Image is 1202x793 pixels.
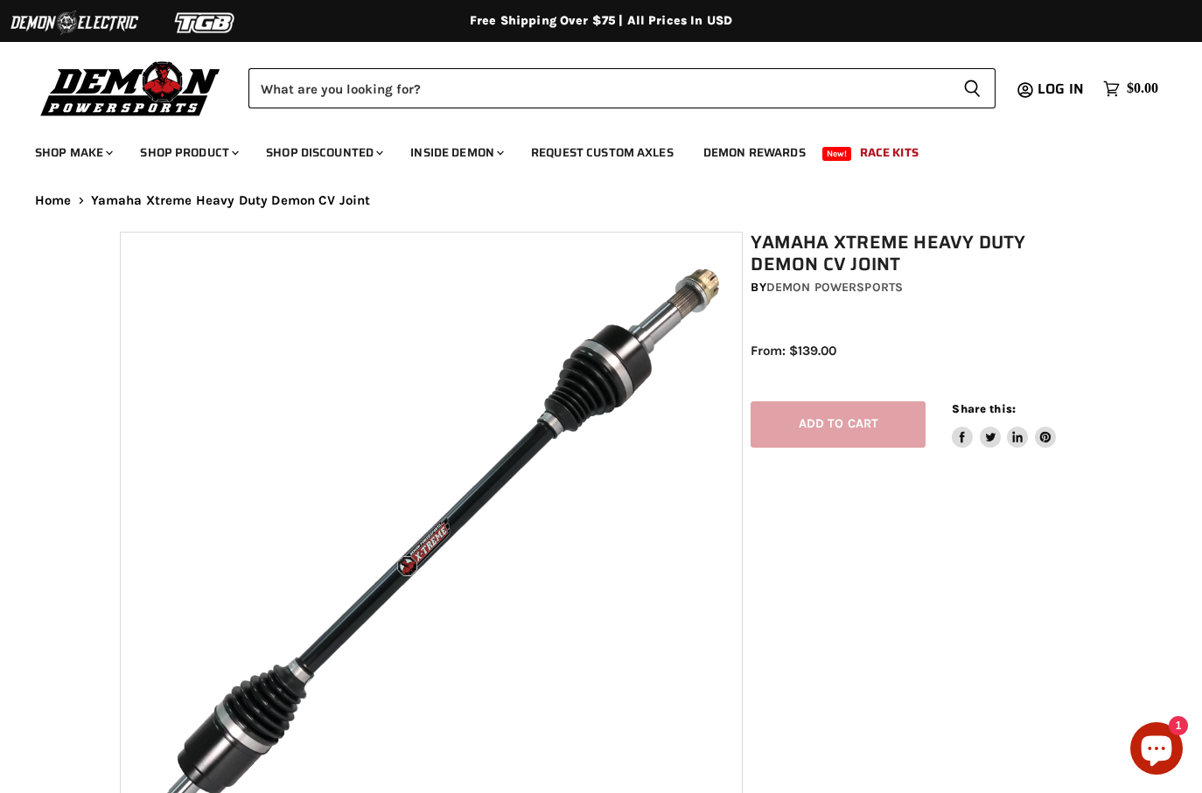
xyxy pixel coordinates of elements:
[766,280,903,295] a: Demon Powersports
[1094,76,1167,101] a: $0.00
[518,135,687,170] a: Request Custom Axles
[1030,81,1094,97] a: Log in
[35,57,227,119] img: Demon Powersports
[690,135,819,170] a: Demon Rewards
[91,193,371,208] span: Yamaha Xtreme Heavy Duty Demon CV Joint
[751,232,1090,275] h1: Yamaha Xtreme Heavy Duty Demon CV Joint
[35,193,72,208] a: Home
[751,343,836,358] span: From: $139.00
[22,128,1154,170] ul: Main menu
[751,278,1090,297] div: by
[22,135,123,170] a: Shop Make
[127,135,249,170] a: Shop Product
[949,68,996,108] button: Search
[822,147,852,161] span: New!
[253,135,394,170] a: Shop Discounted
[248,68,949,108] input: Search
[952,402,1015,415] span: Share this:
[397,135,514,170] a: Inside Demon
[9,6,140,39] img: Demon Electric Logo 2
[1038,78,1084,100] span: Log in
[140,6,271,39] img: TGB Logo 2
[952,401,1056,448] aside: Share this:
[1125,722,1188,779] inbox-online-store-chat: Shopify online store chat
[1127,80,1158,97] span: $0.00
[248,68,996,108] form: Product
[847,135,932,170] a: Race Kits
